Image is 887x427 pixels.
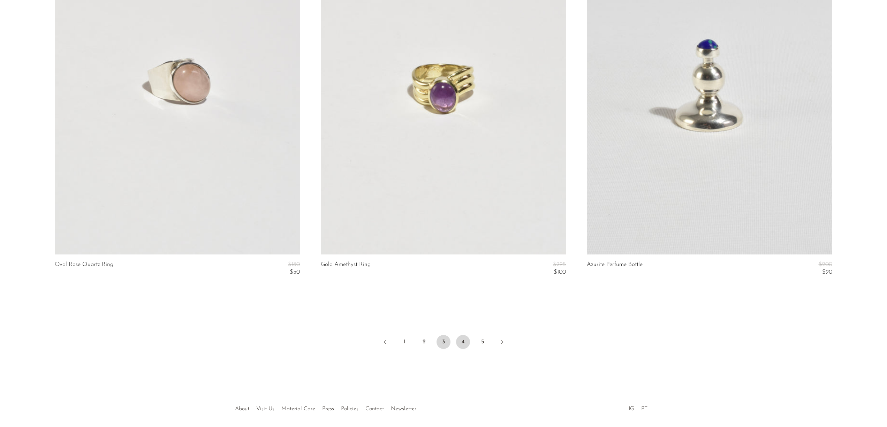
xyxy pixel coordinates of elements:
[232,401,420,414] ul: Quick links
[456,335,470,349] a: 4
[553,261,566,267] span: $295
[397,335,411,349] a: 1
[629,406,634,412] a: IG
[625,401,651,414] ul: Social Medias
[290,269,300,275] span: $50
[235,406,249,412] a: About
[822,269,832,275] span: $90
[641,406,647,412] a: PT
[417,335,431,349] a: 2
[476,335,490,349] a: 5
[365,406,384,412] a: Contact
[55,261,113,276] a: Oval Rose Quartz Ring
[321,261,371,276] a: Gold Amethyst Ring
[322,406,334,412] a: Press
[281,406,315,412] a: Material Care
[341,406,358,412] a: Policies
[288,261,300,267] span: $180
[437,335,450,349] span: 3
[819,261,832,267] span: $200
[554,269,566,275] span: $100
[587,261,643,276] a: Azurite Perfume Bottle
[495,335,509,350] a: Next
[378,335,392,350] a: Previous
[256,406,274,412] a: Visit Us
